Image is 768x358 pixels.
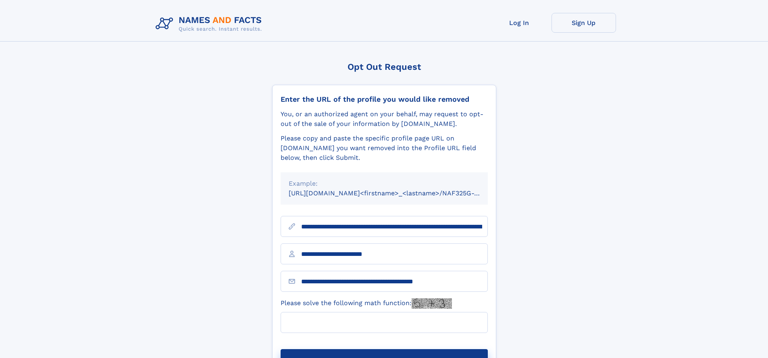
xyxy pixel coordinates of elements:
label: Please solve the following math function: [281,298,452,309]
div: Enter the URL of the profile you would like removed [281,95,488,104]
img: Logo Names and Facts [152,13,268,35]
div: Please copy and paste the specific profile page URL on [DOMAIN_NAME] you want removed into the Pr... [281,134,488,163]
div: You, or an authorized agent on your behalf, may request to opt-out of the sale of your informatio... [281,109,488,129]
a: Log In [487,13,552,33]
a: Sign Up [552,13,616,33]
div: Example: [289,179,480,188]
small: [URL][DOMAIN_NAME]<firstname>_<lastname>/NAF325G-xxxxxxxx [289,189,503,197]
div: Opt Out Request [272,62,496,72]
